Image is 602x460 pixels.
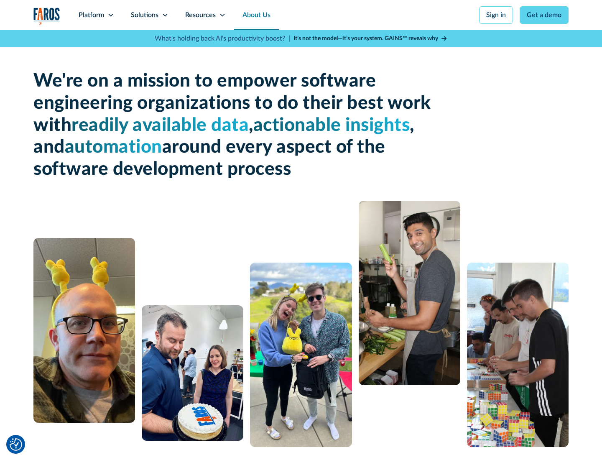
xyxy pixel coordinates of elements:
[10,438,22,451] button: Cookie Settings
[33,8,60,25] img: Logo of the analytics and reporting company Faros.
[71,116,249,135] span: readily available data
[33,8,60,25] a: home
[185,10,216,20] div: Resources
[250,263,352,447] img: A man and a woman standing next to each other.
[479,6,513,24] a: Sign in
[155,33,290,43] p: What's holding back AI's productivity boost? |
[33,238,135,423] img: A man with glasses and a bald head wearing a yellow bunny headband.
[33,70,435,181] h1: We're on a mission to empower software engineering organizations to do their best work with , , a...
[467,263,569,447] img: 5 people constructing a puzzle from Rubik's cubes
[253,116,410,135] span: actionable insights
[293,36,438,41] strong: It’s not the model—it’s your system. GAINS™ reveals why
[10,438,22,451] img: Revisit consent button
[65,138,162,156] span: automation
[293,34,447,43] a: It’s not the model—it’s your system. GAINS™ reveals why
[359,201,460,385] img: man cooking with celery
[79,10,104,20] div: Platform
[520,6,569,24] a: Get a demo
[131,10,158,20] div: Solutions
